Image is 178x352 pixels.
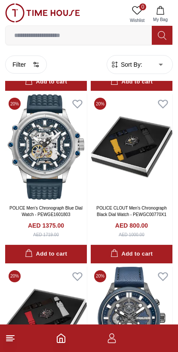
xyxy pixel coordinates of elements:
img: POLICE CLOUT Men's Chronograph Black Dial Watch - PEWGC00770X1 [91,94,172,199]
button: My Bag [148,3,173,25]
div: Add to cart [25,249,67,259]
button: Add to cart [5,245,87,263]
a: Home [56,333,66,343]
span: Sort By: [119,60,142,69]
h4: AED 800.00 [115,221,148,230]
span: 20 % [94,270,106,282]
span: 20 % [9,270,21,282]
button: Sort By: [110,60,142,69]
span: 20 % [9,98,21,110]
div: Add to cart [25,77,67,87]
button: Add to cart [5,73,87,91]
div: AED 1719.00 [33,232,59,238]
div: Add to cart [110,249,153,259]
button: Add to cart [91,245,172,263]
button: Add to cart [91,73,172,91]
img: POLICE Men's Chronograph Blue Dial Watch - PEWGE1601803 [5,94,87,199]
span: 0 [139,3,146,10]
span: My Bag [150,16,171,23]
button: Filter [5,56,47,74]
a: POLICE CLOUT Men's Chronograph Black Dial Watch - PEWGC00770X1 [96,206,166,217]
a: POLICE Men's Chronograph Blue Dial Watch - PEWGE1601803 [9,206,83,217]
span: 20 % [94,98,106,110]
div: Add to cart [110,77,153,87]
span: Wishlist [126,17,148,24]
h4: AED 1375.00 [28,221,64,230]
img: ... [5,3,80,22]
div: AED 1000.00 [119,232,144,238]
a: 0Wishlist [126,3,148,25]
